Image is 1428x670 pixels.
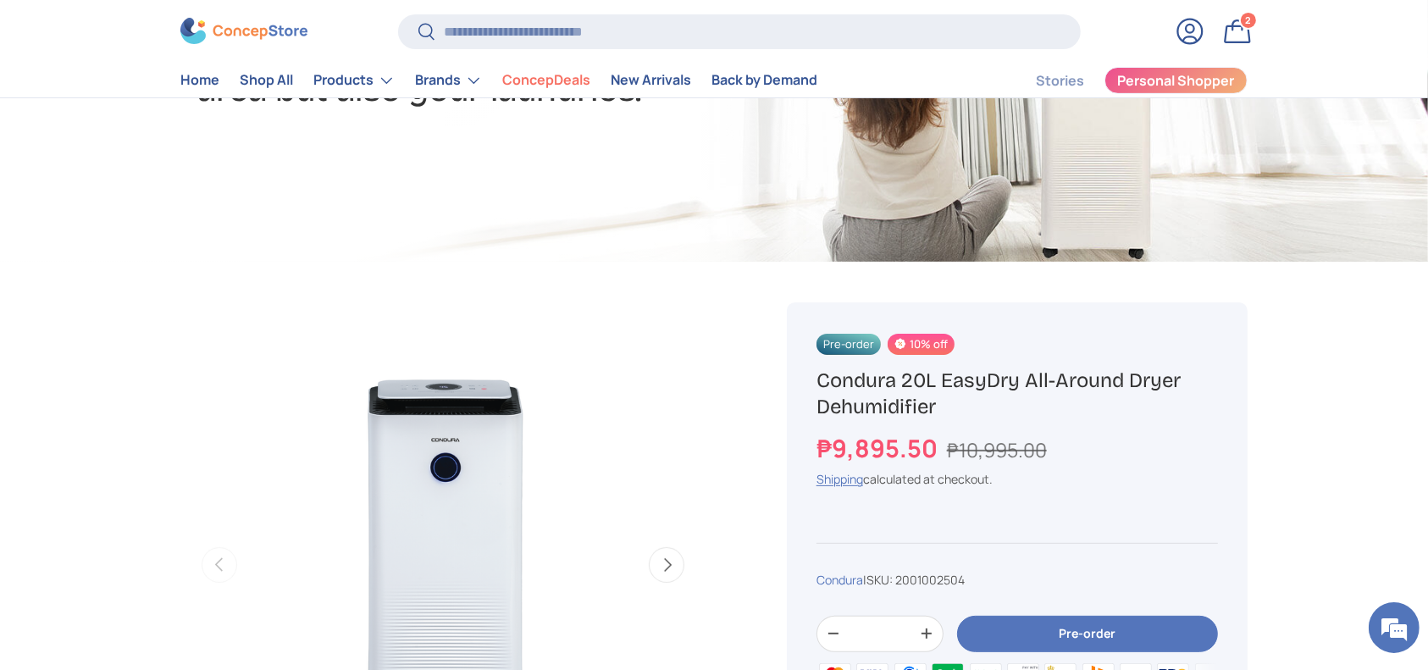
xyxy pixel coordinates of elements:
a: Personal Shopper [1104,67,1248,94]
span: 2 [1246,14,1252,27]
a: Shipping [816,471,863,487]
a: Stories [1036,64,1084,97]
span: 2001002504 [895,572,965,588]
a: Home [180,64,219,97]
a: New Arrivals [611,64,691,97]
a: Condura [816,572,863,588]
a: Shop All [240,64,293,97]
img: ConcepStore [180,19,307,45]
h1: Condura 20L EasyDry All-Around Dryer Dehumidifier [816,368,1218,420]
summary: Brands [405,64,492,97]
span: 10% off [888,334,954,355]
button: Pre-order [957,616,1218,652]
s: ₱10,995.00 [947,436,1047,463]
a: Back by Demand [711,64,817,97]
strong: ₱9,895.50 [816,431,942,465]
nav: Secondary [995,64,1248,97]
span: | [863,572,965,588]
span: Personal Shopper [1118,75,1235,88]
a: ConcepDeals [502,64,590,97]
span: SKU: [866,572,893,588]
span: Pre-order [816,334,881,355]
nav: Primary [180,64,817,97]
div: calculated at checkout. [816,470,1218,488]
summary: Products [303,64,405,97]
